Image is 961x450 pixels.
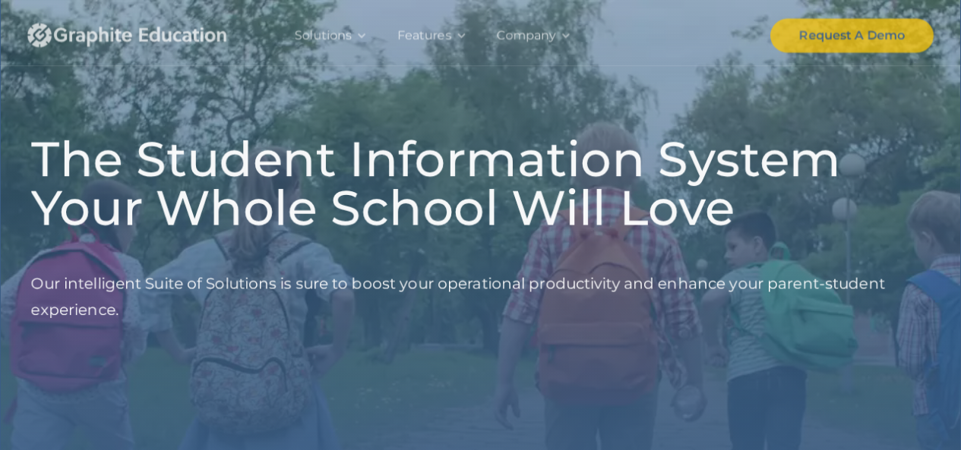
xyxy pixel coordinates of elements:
div: Features [382,5,482,65]
div: Company [497,24,556,46]
div: Solutions [295,24,352,46]
div: Company [482,5,586,65]
h1: The Student Information System Your Whole School Will Love [31,134,930,231]
div: Solutions [280,5,382,65]
div: Features [397,24,451,46]
a: home [27,5,255,65]
div: Request A Demo [799,24,905,46]
p: Our intelligent Suite of Solutions is sure to boost your operational productivity and enhance you... [31,244,930,350]
a: Request A Demo [770,18,934,52]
